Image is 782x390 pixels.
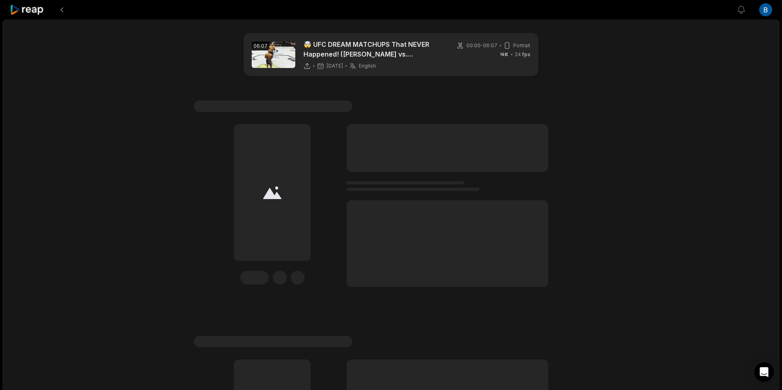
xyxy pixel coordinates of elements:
[303,39,444,59] p: 🤯 UFC DREAM MATCHUPS That NEVER Happened! ([PERSON_NAME] vs. [PERSON_NAME] vs. GSP & More)
[513,42,530,49] span: Portrait
[359,63,376,69] span: English
[194,101,352,112] span: #1 Lorem ipsum dolor sit amet consecteturs
[754,362,774,382] div: Open Intercom Messenger
[240,271,269,285] div: Edit
[522,51,530,57] span: fps
[327,63,343,69] span: [DATE]
[252,42,269,50] div: 06:07
[194,336,352,347] span: #1 Lorem ipsum dolor sit amet consecteturs
[515,51,530,58] span: 24
[466,42,497,49] span: 00:00 - 06:07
